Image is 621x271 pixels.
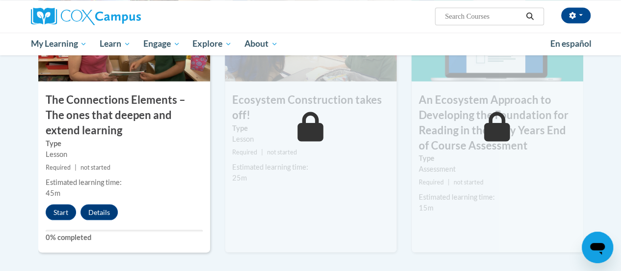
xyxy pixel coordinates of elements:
span: | [448,178,450,185]
a: Explore [186,32,238,55]
span: not started [454,178,484,185]
label: 0% completed [46,232,203,242]
a: Engage [137,32,187,55]
span: not started [81,163,110,171]
a: Cox Campus [31,7,208,25]
a: En español [544,33,598,54]
label: Type [46,138,203,149]
span: About [244,38,278,50]
button: Account Settings [561,7,591,23]
button: Details [81,204,118,220]
label: Type [419,152,576,163]
button: Start [46,204,76,220]
div: Lesson [232,133,389,144]
span: Required [46,163,71,171]
div: Estimated learning time: [46,177,203,187]
div: Lesson [46,149,203,159]
div: Main menu [24,32,598,55]
span: 15m [419,203,433,211]
h3: An Ecosystem Approach to Developing the Foundation for Reading in the Early Years End of Course A... [411,92,583,152]
span: | [75,163,77,171]
span: My Learning [30,38,87,50]
span: En español [550,38,592,49]
a: About [238,32,284,55]
div: Estimated learning time: [419,191,576,202]
span: Explore [192,38,232,50]
span: Learn [100,38,131,50]
span: 25m [232,173,247,181]
span: Engage [143,38,180,50]
span: Required [419,178,444,185]
label: Type [232,122,389,133]
button: Search [522,10,537,22]
span: 45m [46,188,60,197]
div: Assessment [419,163,576,174]
a: My Learning [25,32,94,55]
img: Cox Campus [31,7,141,25]
span: | [261,148,263,155]
h3: The Connections Elements – The ones that deepen and extend learning [38,92,210,137]
span: not started [267,148,297,155]
input: Search Courses [444,10,522,22]
iframe: Button to launch messaging window [582,232,613,263]
h3: Ecosystem Construction takes off! [225,92,397,122]
span: Required [232,148,257,155]
a: Learn [93,32,137,55]
div: Estimated learning time: [232,161,389,172]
